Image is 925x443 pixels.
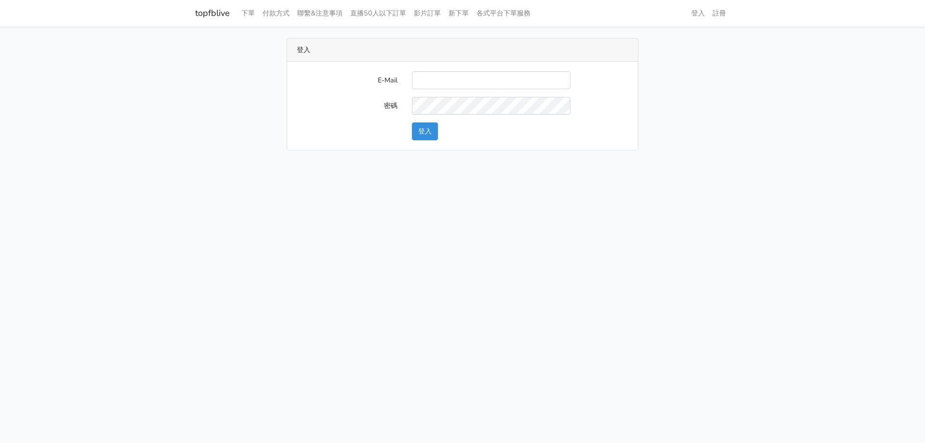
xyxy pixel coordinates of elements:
label: E-Mail [290,71,405,89]
div: 登入 [287,39,638,62]
a: 付款方式 [259,4,293,23]
a: 各式平台下單服務 [473,4,534,23]
button: 登入 [412,122,438,140]
a: 直播50人以下訂單 [346,4,410,23]
a: 聯繫&注意事項 [293,4,346,23]
label: 密碼 [290,97,405,115]
a: 新下單 [445,4,473,23]
a: 影片訂單 [410,4,445,23]
a: 登入 [687,4,709,23]
a: 下單 [238,4,259,23]
a: 註冊 [709,4,730,23]
a: topfblive [195,4,230,23]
